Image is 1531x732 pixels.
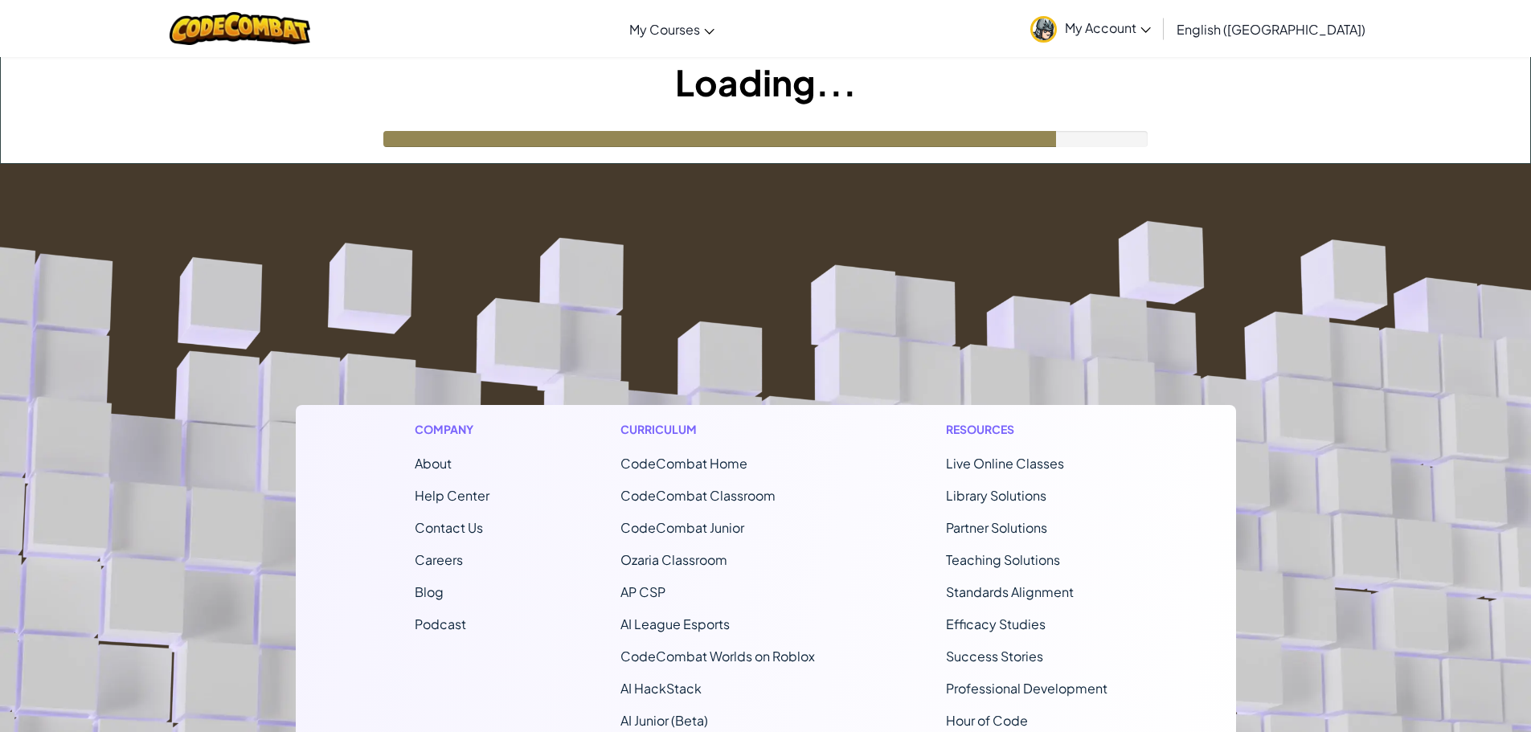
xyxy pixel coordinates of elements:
[1,57,1530,107] h1: Loading...
[946,551,1060,568] a: Teaching Solutions
[415,519,483,536] span: Contact Us
[170,12,310,45] img: CodeCombat logo
[946,455,1064,472] a: Live Online Classes
[946,421,1117,438] h1: Resources
[620,680,702,697] a: AI HackStack
[415,455,452,472] a: About
[415,421,489,438] h1: Company
[1030,16,1057,43] img: avatar
[1065,19,1151,36] span: My Account
[620,487,776,504] a: CodeCombat Classroom
[946,583,1074,600] a: Standards Alignment
[620,551,727,568] a: Ozaria Classroom
[1022,3,1159,54] a: My Account
[620,519,744,536] a: CodeCombat Junior
[620,421,815,438] h1: Curriculum
[946,648,1043,665] a: Success Stories
[415,487,489,504] a: Help Center
[1177,21,1365,38] span: English ([GEOGRAPHIC_DATA])
[946,712,1028,729] a: Hour of Code
[415,551,463,568] a: Careers
[629,21,700,38] span: My Courses
[620,648,815,665] a: CodeCombat Worlds on Roblox
[620,583,665,600] a: AP CSP
[1169,7,1373,51] a: English ([GEOGRAPHIC_DATA])
[620,615,730,632] a: AI League Esports
[946,519,1047,536] a: Partner Solutions
[946,680,1107,697] a: Professional Development
[620,712,708,729] a: AI Junior (Beta)
[946,615,1046,632] a: Efficacy Studies
[415,615,466,632] a: Podcast
[946,487,1046,504] a: Library Solutions
[415,583,444,600] a: Blog
[620,455,747,472] span: CodeCombat Home
[621,7,723,51] a: My Courses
